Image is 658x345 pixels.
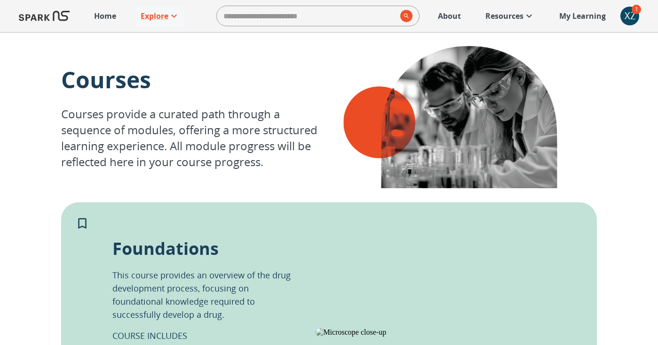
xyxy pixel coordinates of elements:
[94,10,116,22] p: Home
[136,6,184,26] a: Explore
[61,64,329,95] p: Courses
[632,5,641,14] span: 1
[112,268,294,321] p: This course provides an overview of the drug development process, focusing on foundational knowle...
[19,5,70,27] img: Logo of SPARK at Stanford
[555,6,611,26] a: My Learning
[620,7,639,25] div: XZ
[89,6,121,26] a: Home
[141,10,168,22] p: Explore
[559,10,606,22] p: My Learning
[112,330,187,342] p: COURSE INCLUDES
[396,6,412,26] button: search
[485,10,523,22] p: Resources
[75,216,89,230] svg: Add to My Learning
[316,328,543,337] img: Microscope close-up
[112,237,219,260] p: Foundations
[61,106,329,170] p: Courses provide a curated path through a sequence of modules, offering a more structured learning...
[438,10,461,22] p: About
[620,7,639,25] button: account of current user
[481,6,539,26] a: Resources
[433,6,466,26] a: About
